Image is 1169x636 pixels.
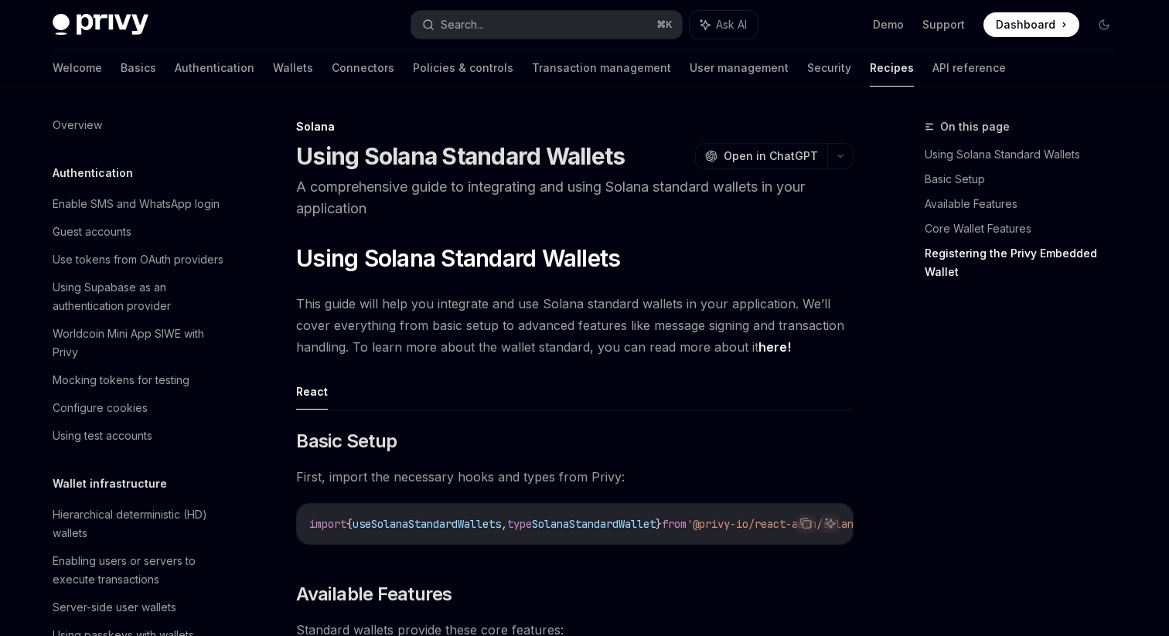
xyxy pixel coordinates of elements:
a: Support [922,17,965,32]
h5: Authentication [53,164,133,182]
a: Enabling users or servers to execute transactions [40,547,238,593]
span: type [507,517,532,531]
a: Basics [121,49,156,87]
a: API reference [932,49,1006,87]
span: from [662,517,687,531]
a: Dashboard [983,12,1079,37]
div: Configure cookies [53,399,148,417]
span: Using Solana Standard Wallets [296,244,620,272]
span: Available Features [296,582,452,607]
a: Configure cookies [40,394,238,422]
div: Mocking tokens for testing [53,371,189,389]
a: Enable SMS and WhatsApp login [40,190,238,218]
a: Basic Setup [925,167,1129,192]
div: Search... [441,15,484,34]
button: Toggle dark mode [1092,12,1116,37]
div: Hierarchical deterministic (HD) wallets [53,505,229,542]
span: Open in ChatGPT [724,148,818,164]
h1: Using Solana Standard Wallets [296,142,625,170]
img: dark logo [53,14,148,36]
span: Basic Setup [296,429,397,454]
div: Solana [296,119,854,134]
a: Guest accounts [40,218,238,246]
div: Overview [53,116,102,134]
a: Mocking tokens for testing [40,366,238,394]
a: User management [690,49,789,87]
a: Using test accounts [40,422,238,450]
span: Ask AI [716,17,747,32]
div: Enable SMS and WhatsApp login [53,195,220,213]
a: Use tokens from OAuth providers [40,246,238,274]
div: Using Supabase as an authentication provider [53,278,229,315]
div: Server-side user wallets [53,598,176,617]
div: Using test accounts [53,427,152,445]
a: Worldcoin Mini App SIWE with Privy [40,320,238,366]
a: Wallets [273,49,313,87]
span: '@privy-io/react-auth/solana' [687,517,866,531]
span: This guide will help you integrate and use Solana standard wallets in your application. We’ll cov... [296,293,854,358]
span: Dashboard [996,17,1055,32]
span: SolanaStandardWallet [532,517,656,531]
a: Recipes [870,49,914,87]
span: import [309,517,346,531]
span: } [656,517,662,531]
span: useSolanaStandardWallets [353,517,501,531]
a: Transaction management [532,49,671,87]
a: Policies & controls [413,49,513,87]
button: Ask AI [690,11,758,39]
a: Security [807,49,851,87]
h5: Wallet infrastructure [53,474,167,493]
button: Search...⌘K [411,11,682,39]
div: Use tokens from OAuth providers [53,250,223,269]
a: here! [758,339,791,355]
a: Hierarchical deterministic (HD) wallets [40,501,238,547]
button: Open in ChatGPT [695,143,827,169]
div: Guest accounts [53,223,131,241]
p: A comprehensive guide to integrating and using Solana standard wallets in your application [296,176,854,219]
button: Ask AI [820,513,840,533]
a: Core Wallet Features [925,216,1129,241]
a: Using Supabase as an authentication provider [40,274,238,320]
a: Registering the Privy Embedded Wallet [925,241,1129,284]
a: Overview [40,111,238,139]
button: Copy the contents from the code block [796,513,816,533]
span: On this page [940,117,1010,136]
a: Available Features [925,192,1129,216]
div: Worldcoin Mini App SIWE with Privy [53,325,229,362]
a: Server-side user wallets [40,593,238,621]
span: ⌘ K [656,19,673,31]
a: Connectors [332,49,394,87]
span: First, import the necessary hooks and types from Privy: [296,466,854,488]
a: Welcome [53,49,102,87]
a: Demo [873,17,904,32]
button: React [296,373,328,410]
a: Using Solana Standard Wallets [925,142,1129,167]
a: Authentication [175,49,254,87]
div: Enabling users or servers to execute transactions [53,552,229,589]
span: , [501,517,507,531]
span: { [346,517,353,531]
